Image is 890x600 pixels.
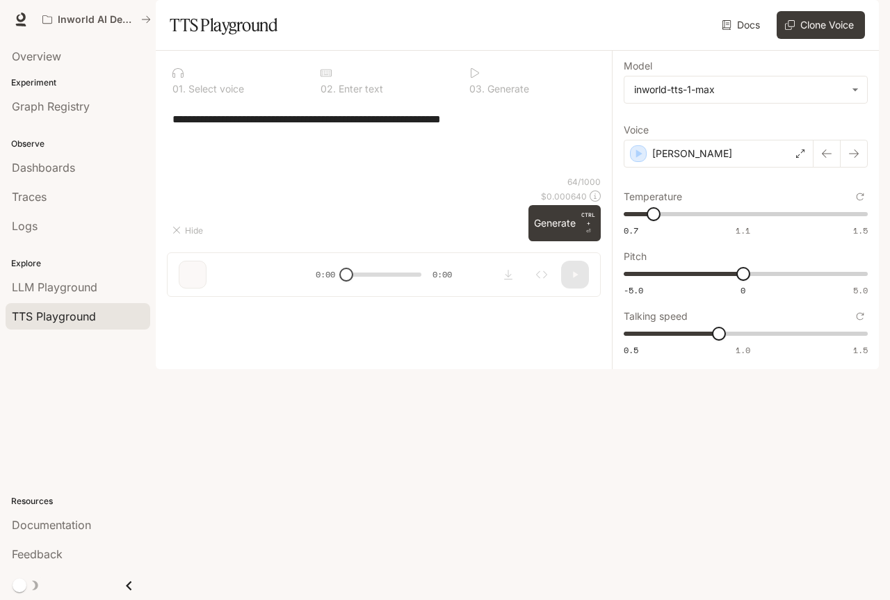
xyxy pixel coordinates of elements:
p: Pitch [624,252,647,261]
div: inworld-tts-1-max [634,83,845,97]
p: 64 / 1000 [567,176,601,188]
button: Clone Voice [777,11,865,39]
span: 0.7 [624,225,638,236]
p: ⏎ [581,211,595,236]
p: Select voice [186,84,244,94]
p: Model [624,61,652,71]
p: Voice [624,125,649,135]
span: 1.0 [736,344,750,356]
span: 1.5 [853,344,868,356]
span: 1.1 [736,225,750,236]
p: Inworld AI Demos [58,14,136,26]
p: Enter text [336,84,383,94]
button: Hide [167,219,211,241]
p: Temperature [624,192,682,202]
p: CTRL + [581,211,595,227]
p: Generate [485,84,529,94]
div: inworld-tts-1-max [624,76,867,103]
span: -5.0 [624,284,643,296]
button: All workspaces [36,6,157,33]
button: Reset to default [852,189,868,204]
button: Reset to default [852,309,868,324]
p: 0 2 . [321,84,336,94]
h1: TTS Playground [170,11,277,39]
span: 5.0 [853,284,868,296]
span: 0 [741,284,745,296]
span: 1.5 [853,225,868,236]
p: [PERSON_NAME] [652,147,732,161]
button: GenerateCTRL +⏎ [528,205,601,241]
p: 0 1 . [172,84,186,94]
span: 0.5 [624,344,638,356]
p: 0 3 . [469,84,485,94]
a: Docs [719,11,766,39]
p: Talking speed [624,311,688,321]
